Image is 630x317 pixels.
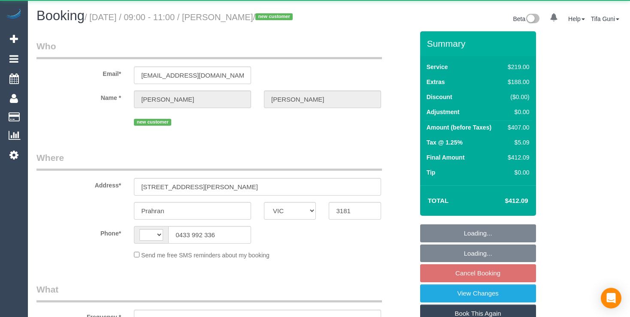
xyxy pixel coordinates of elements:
[329,202,381,220] input: Post Code*
[36,283,382,302] legend: What
[504,108,529,116] div: $0.00
[253,12,296,22] span: /
[85,12,295,22] small: / [DATE] / 09:00 - 11:00 / [PERSON_NAME]
[427,78,445,86] label: Extras
[30,226,127,238] label: Phone*
[36,151,382,171] legend: Where
[134,119,171,126] span: new customer
[36,8,85,23] span: Booking
[264,91,381,108] input: Last Name*
[427,123,491,132] label: Amount (before Taxes)
[141,252,270,259] span: Send me free SMS reminders about my booking
[255,13,293,20] span: new customer
[504,153,529,162] div: $412.09
[504,93,529,101] div: ($0.00)
[427,108,460,116] label: Adjustment
[427,93,452,101] label: Discount
[134,202,251,220] input: Suburb*
[30,178,127,190] label: Address*
[427,138,463,147] label: Tax @ 1.25%
[428,197,449,204] strong: Total
[601,288,621,308] div: Open Intercom Messenger
[420,284,536,302] a: View Changes
[5,9,22,21] img: Automaid Logo
[504,168,529,177] div: $0.00
[134,66,251,84] input: Email*
[513,15,539,22] a: Beta
[134,91,251,108] input: First Name*
[168,226,251,244] input: Phone*
[30,66,127,78] label: Email*
[36,40,382,59] legend: Who
[504,63,529,71] div: $219.00
[525,14,539,25] img: New interface
[427,39,532,48] h3: Summary
[427,63,448,71] label: Service
[504,78,529,86] div: $188.00
[504,123,529,132] div: $407.00
[504,138,529,147] div: $5.09
[427,153,465,162] label: Final Amount
[568,15,585,22] a: Help
[479,197,528,205] h4: $412.09
[30,91,127,102] label: Name *
[591,15,619,22] a: Tifa Guni
[427,168,436,177] label: Tip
